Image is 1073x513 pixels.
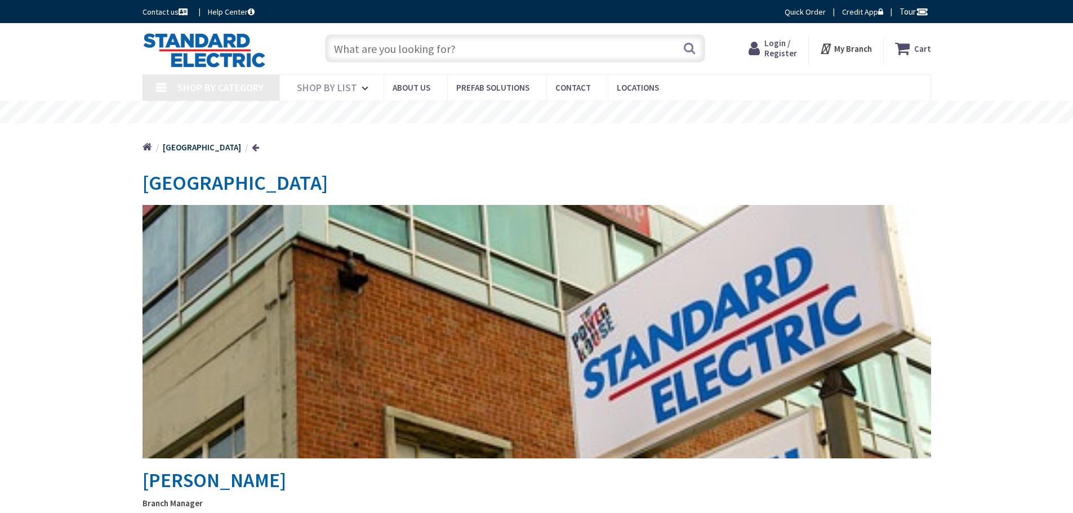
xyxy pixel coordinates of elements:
span: About Us [393,82,430,93]
div: My Branch [820,38,872,59]
strong: My Branch [834,43,872,54]
strong: Branch Manager [143,497,931,509]
a: Credit App [842,6,883,17]
span: Locations [617,82,659,93]
span: Shop By List [297,81,357,94]
a: Help Center [208,6,255,17]
h2: [PERSON_NAME] [143,205,931,492]
span: Prefab Solutions [456,82,529,93]
a: Quick Order [785,6,826,17]
a: Contact us [143,6,190,17]
img: Standard Electric [143,33,266,68]
span: [GEOGRAPHIC_DATA] [143,170,328,195]
a: Cart [895,38,931,59]
a: Login / Register [749,38,797,59]
rs-layer: [MEDICAL_DATA]: Our Commitment to Our Employees and Customers [359,107,740,119]
input: What are you looking for? [325,34,705,63]
strong: Cart [914,38,931,59]
span: Contact [555,82,591,93]
span: Login / Register [764,38,797,59]
span: Tour [900,6,928,17]
span: Shop By Category [177,81,264,94]
strong: [GEOGRAPHIC_DATA] [163,142,241,153]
